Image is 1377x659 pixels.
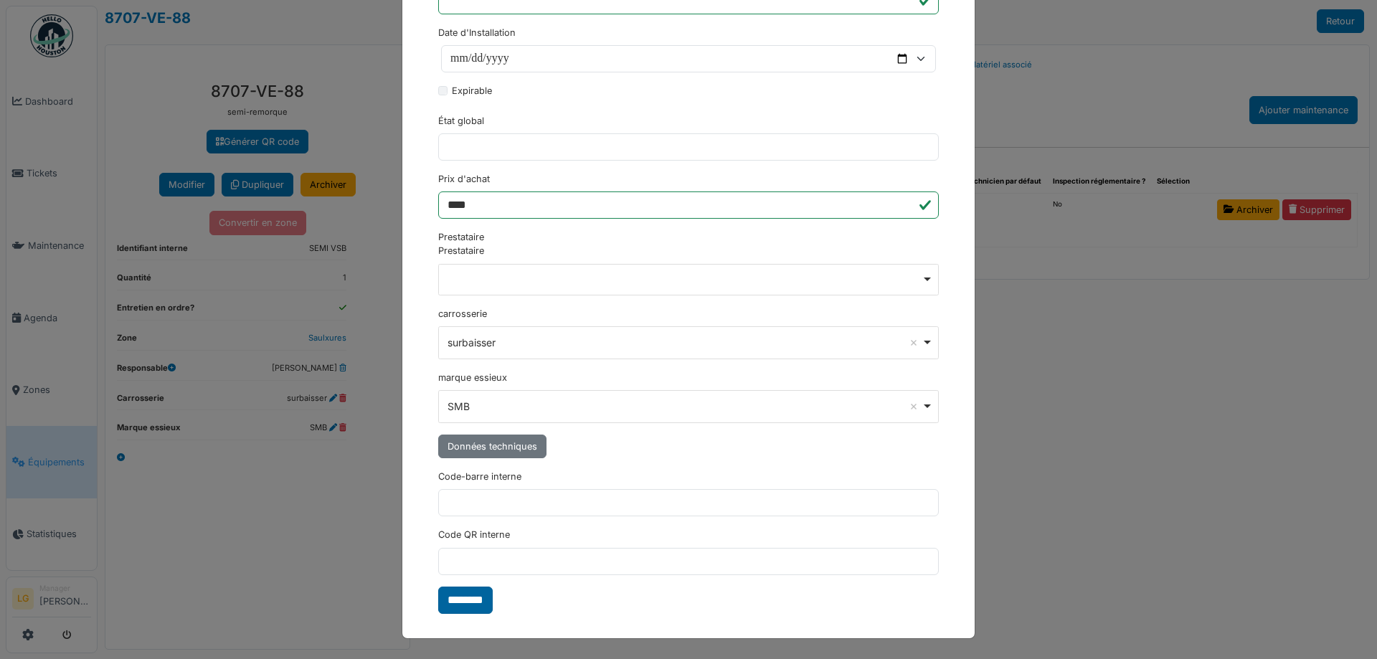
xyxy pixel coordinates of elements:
label: Prix d'achat [438,172,490,186]
div: surbaisser [448,335,922,350]
label: Date d'Installation [438,26,516,39]
div: SMB [448,399,922,414]
label: Code-barre interne [438,470,521,483]
label: marque essieux [438,371,507,384]
label: Prestataire [438,244,484,257]
label: Code QR interne [438,528,510,541]
button: Remove item: 'SMB' [907,399,921,414]
label: carrosserie [438,307,487,321]
label: Prestataire [438,230,484,244]
button: Remove item: 'surbaisser' [907,336,921,350]
label: État global [438,114,484,128]
span: translation missing: fr.amenity.expirable [452,85,492,96]
div: Données techniques [438,435,546,458]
